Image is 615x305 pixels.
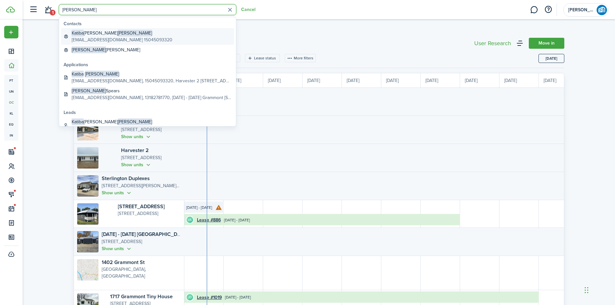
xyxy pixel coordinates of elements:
[528,2,540,18] a: Messaging
[4,86,18,97] a: un
[61,86,234,103] a: [PERSON_NAME]Spears[EMAIL_ADDRESS][DOMAIN_NAME], 13182781770, [DATE] - [DATE] Grammont [STREET_AD...
[197,217,221,223] a: Lease #886
[72,30,84,36] span: Katiba
[187,294,193,300] avatar-text: JD
[585,280,589,300] div: Drag
[72,118,152,125] global-search-item-title: [PERSON_NAME]
[102,230,188,238] a: [DATE] - [DATE] [GEOGRAPHIC_DATA]
[263,73,302,87] div: [DATE]
[102,259,145,266] a: 1402 Grammont St
[342,73,381,87] div: [DATE]
[61,69,234,86] a: Katiba [PERSON_NAME][EMAIL_ADDRESS][DOMAIN_NAME], 15045093320, Harvester 2 [STREET_ADDRESS]
[186,205,212,210] time: [DATE] - [DATE]
[4,97,18,108] a: oc
[27,4,39,16] button: Open sidebar
[507,235,615,305] iframe: Chat Widget
[543,4,554,15] button: Open resource center
[72,46,106,53] span: [PERSON_NAME]
[77,231,98,252] img: Property avatar
[72,94,231,101] global-search-item-description: [EMAIL_ADDRESS][DOMAIN_NAME], 13182781770, [DATE] - [DATE] Grammont [STREET_ADDRESS]
[77,119,98,140] img: Property avatar
[118,118,152,125] span: [PERSON_NAME]
[72,87,231,94] global-search-item-title: Spears
[77,203,98,225] img: Property avatar
[121,126,181,133] p: [STREET_ADDRESS]
[59,4,236,15] input: Search for anything...
[102,189,132,197] button: Show units
[302,73,342,87] div: [DATE]
[254,55,276,61] filter-tag-label: Lease status
[72,46,140,53] global-search-item-title: [PERSON_NAME]
[64,61,234,68] global-search-list-title: Applications
[102,238,181,245] p: [STREET_ADDRESS]
[568,8,594,12] span: Braud & Son Properties
[64,20,234,27] global-search-list-title: Contacts
[72,30,172,36] global-search-item-title: [PERSON_NAME]
[4,130,18,141] a: in
[72,36,172,43] global-search-item-description: [EMAIL_ADDRESS][DOMAIN_NAME] 15045093320
[474,40,511,46] div: User Research
[77,175,98,197] img: Property avatar
[241,7,255,12] button: Cancel
[4,108,18,119] a: kl
[4,75,18,86] a: pt
[4,119,18,130] a: eq
[225,294,251,300] time: [DATE] - [DATE]
[77,147,98,168] img: Property avatar
[50,10,56,15] span: 1
[102,175,150,182] a: Sterlington Duplexes
[102,182,181,189] p: [STREET_ADDRESS][PERSON_NAME][PERSON_NAME]
[121,147,149,154] a: Harvester 2
[187,217,193,223] avatar-text: VA
[473,39,513,48] button: User Research
[118,210,181,217] p: [STREET_ADDRESS]
[197,294,222,301] a: Lease #1019
[72,87,106,94] span: [PERSON_NAME]
[42,2,54,18] a: Notifications
[224,73,263,87] div: [DATE]
[460,73,499,87] div: [DATE]
[118,30,152,36] span: [PERSON_NAME]
[102,245,132,252] button: Show units
[6,6,15,13] img: TenantCloud
[61,28,234,45] a: Katiba[PERSON_NAME][PERSON_NAME][EMAIL_ADDRESS][DOMAIN_NAME] 15045093320
[224,217,250,223] time: [DATE] - [DATE]
[421,73,460,87] div: [DATE]
[121,154,181,161] p: [STREET_ADDRESS]
[245,54,280,62] filter-tag: Open filter
[381,73,421,87] div: [DATE]
[72,118,84,125] span: Katiba
[72,71,84,77] span: Katiba
[61,45,234,55] a: [PERSON_NAME][PERSON_NAME]
[61,117,234,134] a: Katiba[PERSON_NAME][PERSON_NAME][EMAIL_ADDRESS][DOMAIN_NAME]
[529,38,564,49] a: Move in
[4,26,18,38] button: Open menu
[110,293,173,300] a: 1717 Grammont Tiny House
[539,73,578,87] div: [DATE]
[597,5,607,15] img: Braud & Son Properties
[102,266,181,280] p: [GEOGRAPHIC_DATA], [GEOGRAPHIC_DATA]
[121,161,152,168] button: Show units
[77,259,98,280] img: Property avatar
[64,109,234,116] global-search-list-title: Leads
[118,203,165,210] a: [STREET_ADDRESS]
[225,5,235,15] button: Clear search
[121,133,152,140] button: Show units
[85,71,119,77] span: [PERSON_NAME]
[499,73,539,87] div: [DATE]
[72,77,231,84] global-search-item-description: [EMAIL_ADDRESS][DOMAIN_NAME], 15045093320, Harvester 2 [STREET_ADDRESS]
[538,54,564,63] button: Today
[285,54,316,62] button: More filters
[72,125,152,132] global-search-item-description: [EMAIL_ADDRESS][DOMAIN_NAME]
